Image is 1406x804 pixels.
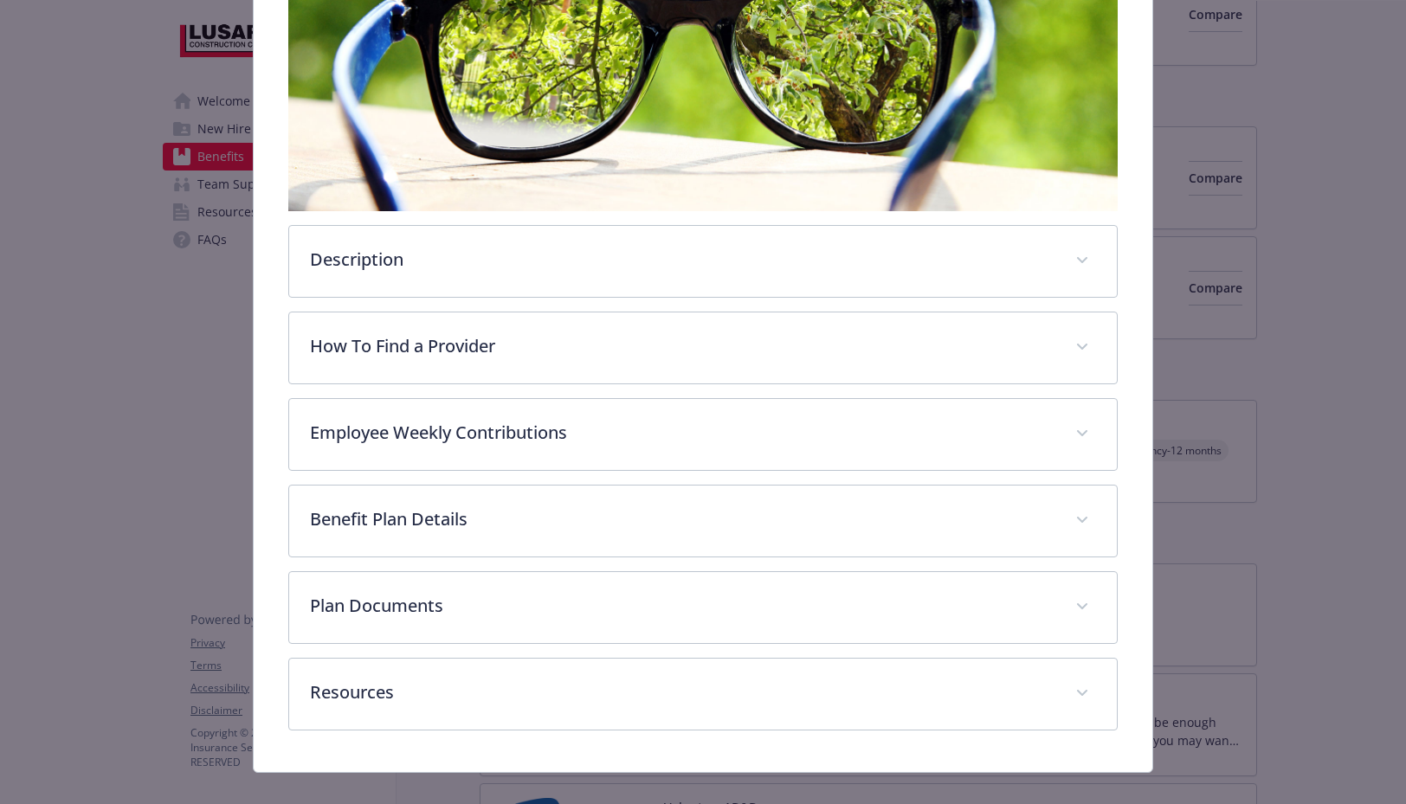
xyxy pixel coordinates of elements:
div: Benefit Plan Details [289,486,1116,556]
div: Plan Documents [289,572,1116,643]
p: Benefit Plan Details [310,506,1054,532]
p: Resources [310,679,1054,705]
p: Plan Documents [310,593,1054,619]
p: Description [310,247,1054,273]
div: Resources [289,659,1116,730]
div: How To Find a Provider [289,312,1116,383]
div: Description [289,226,1116,297]
p: Employee Weekly Contributions [310,420,1054,446]
div: Employee Weekly Contributions [289,399,1116,470]
p: How To Find a Provider [310,333,1054,359]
